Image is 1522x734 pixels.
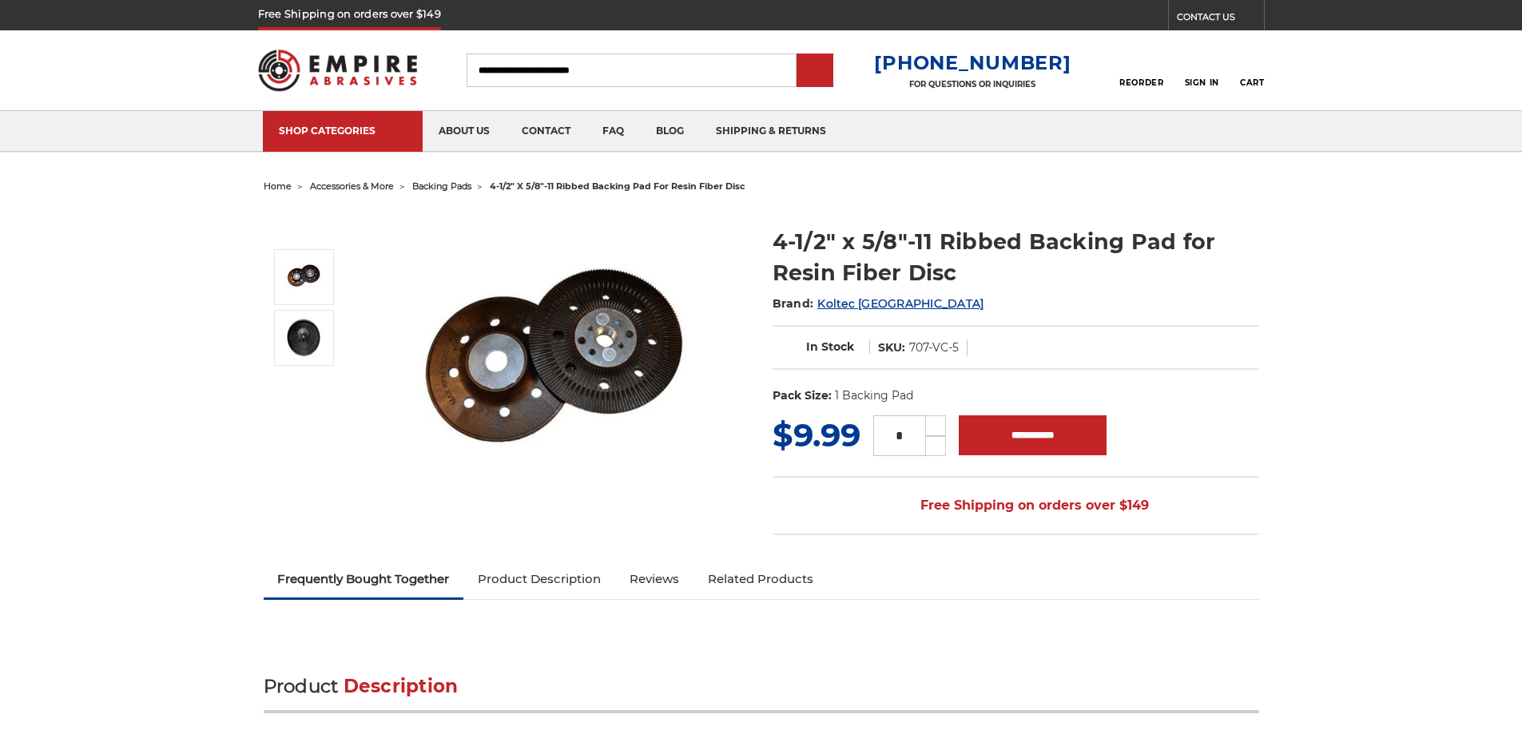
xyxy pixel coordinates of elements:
img: Empire Abrasives [258,39,418,101]
span: Free Shipping on orders over $149 [882,490,1149,522]
a: SHOP CATEGORIES [263,111,423,152]
a: CONTACT US [1177,8,1264,30]
a: accessories & more [310,181,394,192]
a: contact [506,111,586,152]
h1: 4-1/2" x 5/8"-11 Ribbed Backing Pad for Resin Fiber Disc [773,226,1259,288]
div: SHOP CATEGORIES [279,125,407,137]
span: Reorder [1119,77,1163,88]
img: 4-1/2 inch ribbed back up pad for fibre discs [284,318,324,358]
span: 4-1/2" x 5/8"-11 ribbed backing pad for resin fiber disc [490,181,745,192]
a: backing pads [412,181,471,192]
img: 4.5 inch ribbed thermo plastic resin fiber disc backing pad [400,209,720,528]
a: home [264,181,292,192]
span: Brand: [773,296,814,311]
a: Reorder [1119,53,1163,87]
a: Product Description [463,561,615,597]
p: FOR QUESTIONS OR INQUIRIES [874,79,1071,89]
a: Cart [1240,53,1264,88]
a: faq [586,111,640,152]
a: Frequently Bought Together [264,561,464,597]
span: In Stock [806,339,854,354]
a: about us [423,111,506,152]
span: Product [264,675,339,697]
dd: 707-VC-5 [909,339,959,356]
a: shipping & returns [700,111,842,152]
a: Related Products [693,561,828,597]
span: $9.99 [773,415,860,454]
a: blog [640,111,700,152]
dd: 1 Backing Pad [835,387,913,404]
span: Description [344,675,459,697]
dt: Pack Size: [773,387,832,404]
input: Submit [799,55,831,87]
span: Cart [1240,77,1264,88]
a: [PHONE_NUMBER] [874,51,1071,74]
a: Koltec [GEOGRAPHIC_DATA] [817,296,984,311]
img: 4.5 inch ribbed thermo plastic resin fiber disc backing pad [284,257,324,297]
a: Reviews [615,561,693,597]
dt: SKU: [878,339,905,356]
span: Sign In [1185,77,1219,88]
